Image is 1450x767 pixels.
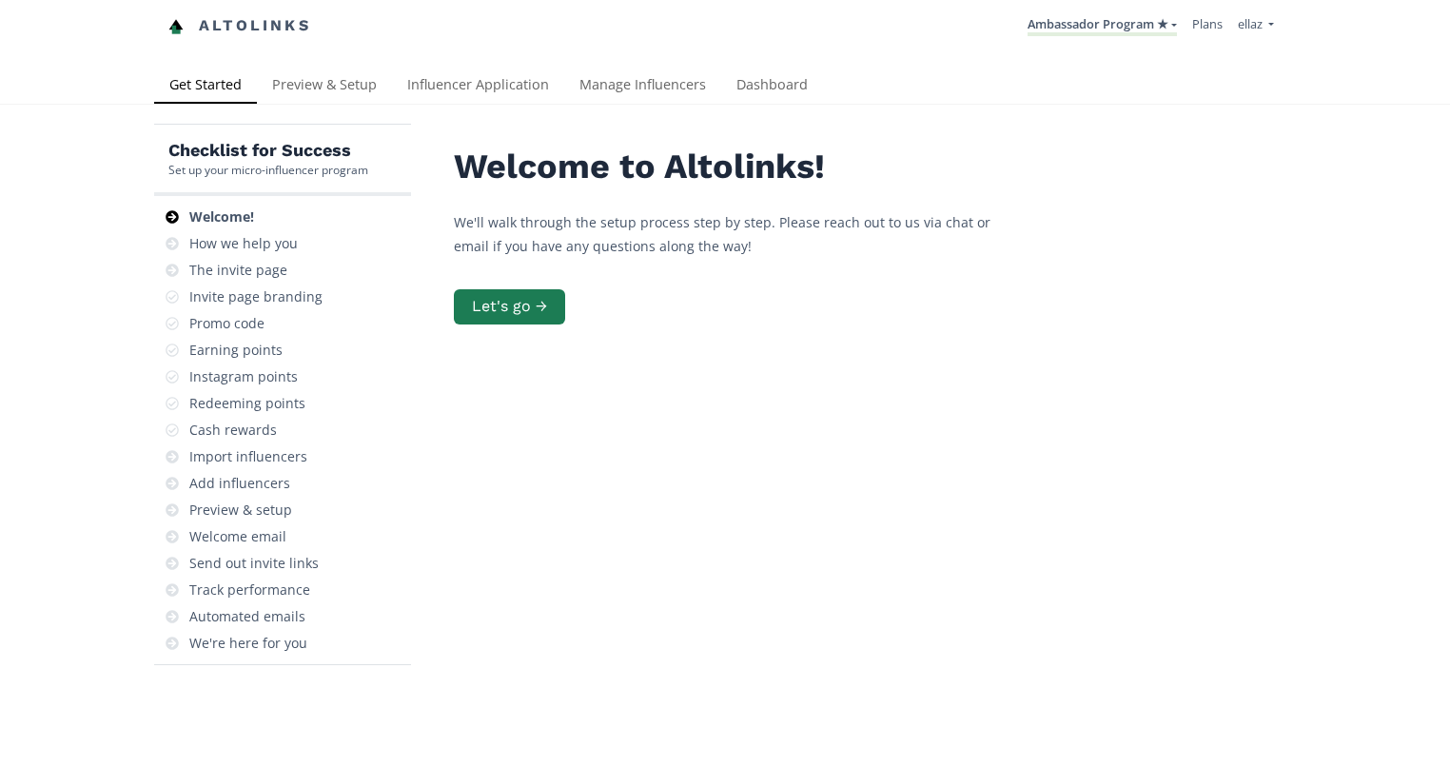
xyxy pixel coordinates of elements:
div: We're here for you [189,634,307,653]
div: Redeeming points [189,394,305,413]
div: Send out invite links [189,554,319,573]
div: Invite page branding [189,287,323,306]
div: Set up your micro-influencer program [168,162,368,178]
div: Instagram points [189,367,298,386]
div: The invite page [189,261,287,280]
div: Import influencers [189,447,307,466]
a: Preview & Setup [257,68,392,106]
div: How we help you [189,234,298,253]
a: Influencer Application [392,68,564,106]
a: ellaz [1238,15,1274,37]
div: Automated emails [189,607,305,626]
img: favicon-32x32.png [168,19,184,34]
a: Plans [1192,15,1223,32]
p: We'll walk through the setup process step by step. Please reach out to us via chat or email if yo... [454,210,1025,258]
div: Preview & setup [189,501,292,520]
div: Earning points [189,341,283,360]
h5: Checklist for Success [168,139,368,162]
div: Welcome email [189,527,286,546]
div: Add influencers [189,474,290,493]
div: Cash rewards [189,421,277,440]
a: Ambassador Program ★ [1028,15,1177,36]
button: Let's go → [454,289,565,324]
div: Promo code [189,314,265,333]
h2: Welcome to Altolinks! [454,147,1025,187]
a: Dashboard [721,68,823,106]
a: Manage Influencers [564,68,721,106]
span: ellaz [1238,15,1263,32]
div: Track performance [189,580,310,600]
a: Altolinks [168,10,311,42]
a: Get Started [154,68,257,106]
div: Welcome! [189,207,254,226]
